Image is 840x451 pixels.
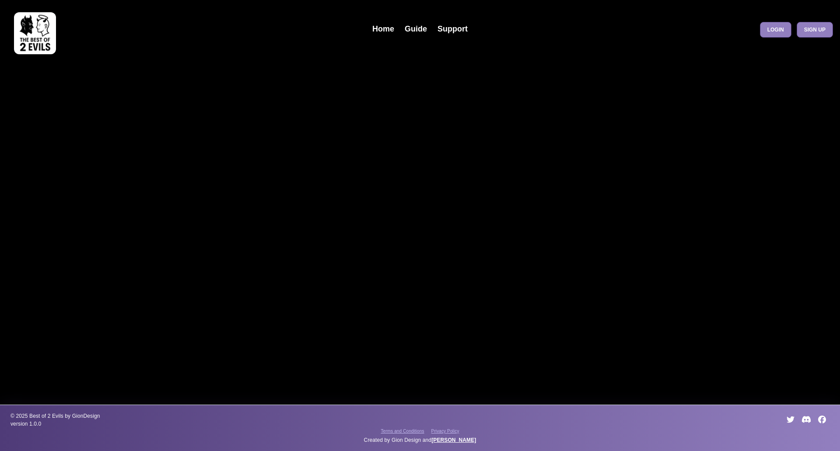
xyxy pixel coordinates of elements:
a: Join Best of 2 Evils on Discord [801,416,812,424]
a: Visit Best of 2 Evils on Twitter [787,416,794,424]
span: Terms and Conditions [381,429,424,434]
span: version 1.0.0 [10,420,280,428]
a: Terms and Conditions [381,428,424,434]
span: © 2025 Best of 2 Evils by GionDesign [10,412,280,420]
a: Support [432,20,473,38]
a: Visit Best of 2 Evils on Facebook [818,416,826,424]
a: [PERSON_NAME] [431,437,476,443]
a: Guide [399,20,432,38]
a: Login [760,22,791,38]
a: Home [367,20,399,38]
span: Privacy Policy [431,429,459,434]
a: Privacy Policy [431,428,459,434]
a: Sign up [797,22,833,38]
img: best of 2 evils logo [14,12,56,54]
